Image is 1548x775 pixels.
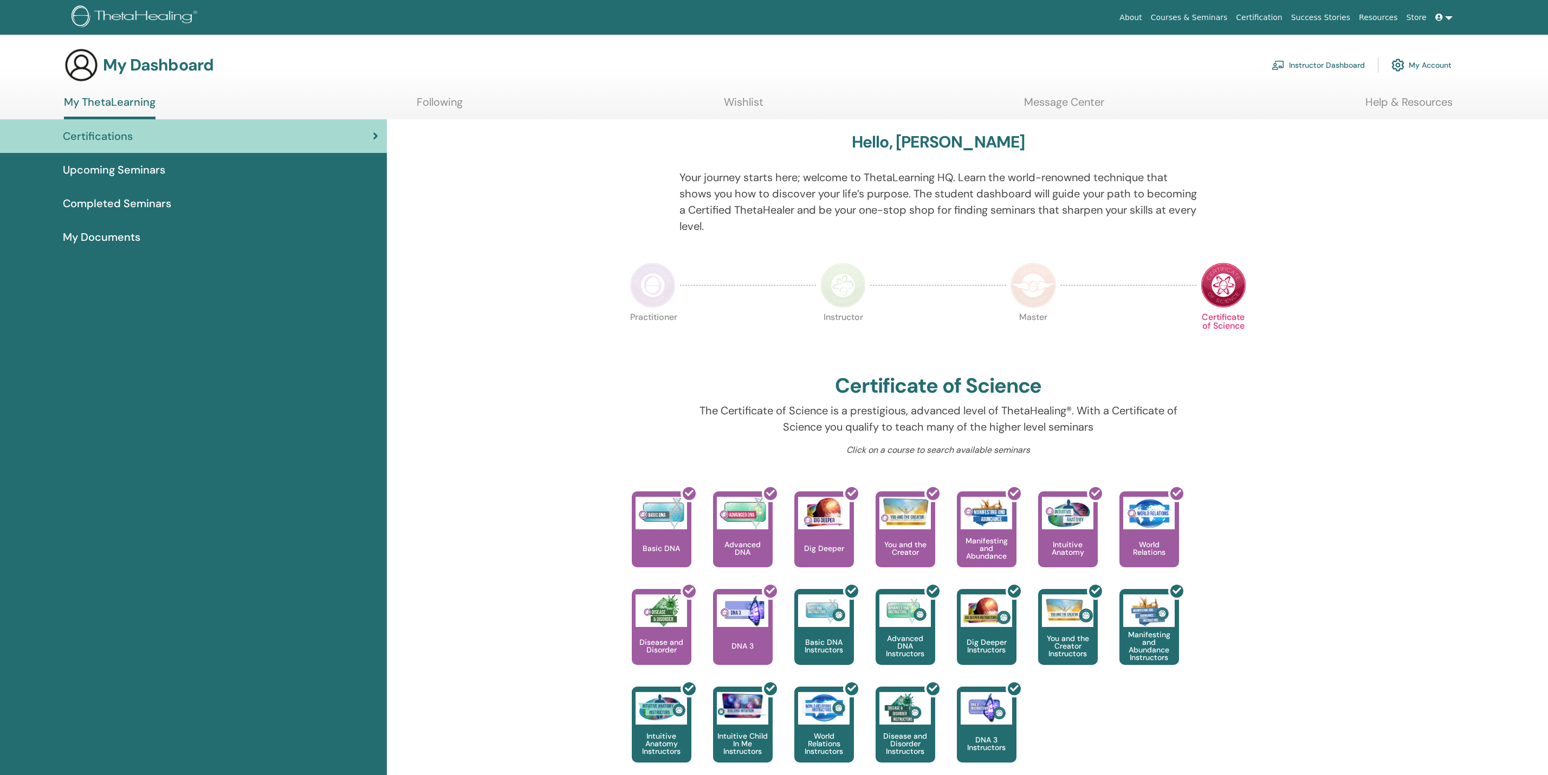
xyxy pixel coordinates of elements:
img: World Relations Instructors [798,692,850,725]
p: Dig Deeper [800,545,849,552]
img: Advanced DNA Instructors [879,594,931,627]
p: Intuitive Anatomy [1038,541,1098,556]
img: DNA 3 [717,594,768,627]
p: Intuitive Child In Me Instructors [713,732,773,755]
a: Intuitive Anatomy Intuitive Anatomy [1038,491,1098,589]
img: Disease and Disorder Instructors [879,692,931,725]
a: Wishlist [724,95,763,117]
p: Manifesting and Abundance Instructors [1119,631,1179,661]
h3: Hello, [PERSON_NAME] [852,132,1025,152]
p: Advanced DNA [713,541,773,556]
span: Certifications [63,128,133,144]
img: generic-user-icon.jpg [64,48,99,82]
img: Disease and Disorder [636,594,687,627]
a: My ThetaLearning [64,95,156,119]
p: Basic DNA Instructors [794,638,854,654]
a: Certification [1232,8,1286,28]
img: logo.png [72,5,201,30]
a: You and the Creator Instructors You and the Creator Instructors [1038,589,1098,687]
img: cog.svg [1391,56,1404,74]
p: Master [1011,313,1056,358]
p: You and the Creator Instructors [1038,635,1098,657]
img: Intuitive Anatomy Instructors [636,692,687,725]
img: Basic DNA [636,497,687,529]
p: Instructor [820,313,866,358]
a: World Relations World Relations [1119,491,1179,589]
a: DNA 3 DNA 3 [713,589,773,687]
a: Disease and Disorder Disease and Disorder [632,589,691,687]
span: My Documents [63,229,140,245]
img: Intuitive Child In Me Instructors [717,692,768,719]
img: Master [1011,262,1056,308]
img: You and the Creator Instructors [1042,594,1093,627]
p: Certificate of Science [1201,313,1246,358]
a: Advanced DNA Advanced DNA [713,491,773,589]
img: Dig Deeper [798,497,850,529]
p: Manifesting and Abundance [957,537,1016,560]
h3: My Dashboard [103,55,213,75]
p: Advanced DNA Instructors [876,635,935,657]
img: Practitioner [630,262,676,308]
img: DNA 3 Instructors [961,692,1012,725]
p: Practitioner [630,313,676,358]
img: chalkboard-teacher.svg [1272,60,1285,70]
a: Message Center [1024,95,1104,117]
img: Intuitive Anatomy [1042,497,1093,529]
a: My Account [1391,53,1452,77]
img: World Relations [1123,497,1175,529]
img: Manifesting and Abundance [961,497,1012,529]
a: Success Stories [1287,8,1355,28]
span: Completed Seminars [63,195,171,212]
p: Intuitive Anatomy Instructors [632,732,691,755]
p: You and the Creator [876,541,935,556]
a: Manifesting and Abundance Manifesting and Abundance [957,491,1016,589]
p: The Certificate of Science is a prestigious, advanced level of ThetaHealing®. With a Certificate ... [679,402,1197,435]
p: World Relations [1119,541,1179,556]
img: Advanced DNA [717,497,768,529]
img: Certificate of Science [1201,262,1246,308]
a: Manifesting and Abundance Instructors Manifesting and Abundance Instructors [1119,589,1179,687]
a: Courses & Seminars [1147,8,1232,28]
img: Dig Deeper Instructors [961,594,1012,627]
p: Click on a course to search available seminars [679,444,1197,457]
a: Dig Deeper Dig Deeper [794,491,854,589]
a: Following [417,95,463,117]
img: Basic DNA Instructors [798,594,850,627]
a: Instructor Dashboard [1272,53,1365,77]
p: Disease and Disorder [632,638,691,654]
h2: Certificate of Science [835,374,1042,399]
p: World Relations Instructors [794,732,854,755]
a: Basic DNA Instructors Basic DNA Instructors [794,589,854,687]
a: Store [1402,8,1431,28]
img: Manifesting and Abundance Instructors [1123,594,1175,627]
a: Dig Deeper Instructors Dig Deeper Instructors [957,589,1016,687]
a: About [1115,8,1146,28]
p: Your journey starts here; welcome to ThetaLearning HQ. Learn the world-renowned technique that sh... [679,169,1197,234]
a: Help & Resources [1365,95,1453,117]
p: Dig Deeper Instructors [957,638,1016,654]
a: Resources [1355,8,1402,28]
img: Instructor [820,262,866,308]
a: Advanced DNA Instructors Advanced DNA Instructors [876,589,935,687]
a: You and the Creator You and the Creator [876,491,935,589]
span: Upcoming Seminars [63,162,165,178]
p: Disease and Disorder Instructors [876,732,935,755]
img: You and the Creator [879,497,931,527]
a: Basic DNA Basic DNA [632,491,691,589]
p: DNA 3 Instructors [957,736,1016,751]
